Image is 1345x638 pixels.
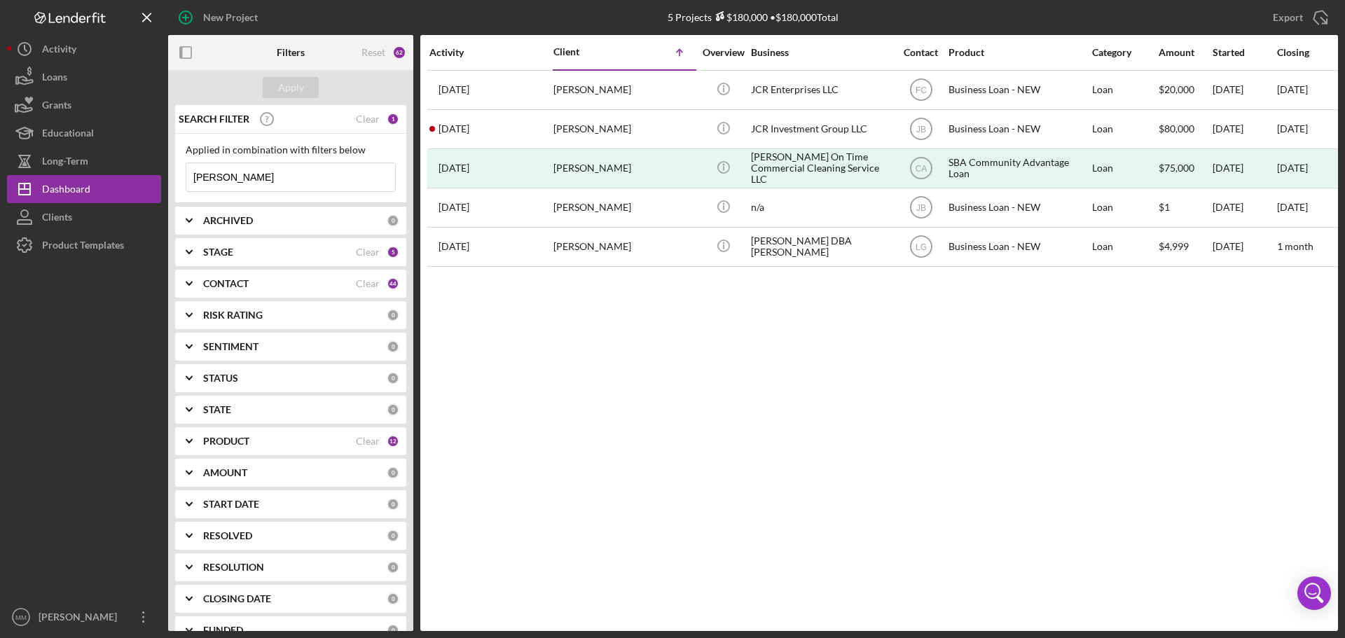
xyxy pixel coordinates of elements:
b: SEARCH FILTER [179,113,249,125]
div: [DATE] [1213,228,1276,265]
div: Applied in combination with filters below [186,144,396,155]
div: Business Loan - NEW [949,228,1089,265]
div: [DATE] [1213,150,1276,187]
div: [DATE] [1213,71,1276,109]
div: Business [751,47,891,58]
time: [DATE] [1277,83,1308,95]
div: 0 [387,466,399,479]
div: Educational [42,119,94,151]
button: Product Templates [7,231,161,259]
button: MM[PERSON_NAME] [7,603,161,631]
div: Loan [1092,71,1157,109]
div: 0 [387,624,399,637]
text: FC [916,85,927,95]
div: Business Loan - NEW [949,71,1089,109]
div: $180,000 [712,11,768,23]
div: SBA Community Advantage Loan [949,150,1089,187]
b: STAGE [203,247,233,258]
b: SENTIMENT [203,341,258,352]
time: 2024-03-15 15:04 [439,202,469,213]
div: Reset [361,47,385,58]
div: JCR Enterprises LLC [751,71,891,109]
div: Business Loan - NEW [949,189,1089,226]
div: 62 [392,46,406,60]
b: ARCHIVED [203,215,253,226]
div: [PERSON_NAME] On Time Commercial Cleaning Service LLC [751,150,891,187]
div: 12 [387,435,399,448]
div: Open Intercom Messenger [1297,576,1331,610]
button: Activity [7,35,161,63]
time: 2022-06-01 16:25 [439,162,469,174]
div: 1 [387,113,399,125]
div: 5 [387,246,399,258]
b: STATUS [203,373,238,384]
div: Category [1092,47,1157,58]
button: Loans [7,63,161,91]
button: Apply [263,77,319,98]
div: 0 [387,309,399,321]
div: Product Templates [42,231,124,263]
div: Long-Term [42,147,88,179]
button: Grants [7,91,161,119]
span: $1 [1159,201,1170,213]
time: [DATE] [1277,123,1308,134]
b: RESOLUTION [203,562,264,573]
div: Clear [356,247,380,258]
div: Loan [1092,150,1157,187]
div: 0 [387,592,399,605]
div: Clear [356,278,380,289]
time: 1 month [1277,240,1313,252]
a: Clients [7,203,161,231]
text: CA [915,164,927,174]
div: Loan [1092,111,1157,148]
text: JB [916,203,925,213]
div: 44 [387,277,399,290]
div: JCR Investment Group LLC [751,111,891,148]
div: [DATE] [1277,162,1308,174]
b: CONTACT [203,278,249,289]
span: $4,999 [1159,240,1189,252]
b: FUNDED [203,625,243,636]
div: n/a [751,189,891,226]
div: 0 [387,561,399,574]
div: [PERSON_NAME] [553,111,694,148]
b: RISK RATING [203,310,263,321]
div: [DATE] [1213,111,1276,148]
b: START DATE [203,499,259,510]
time: [DATE] [1277,201,1308,213]
div: 0 [387,340,399,353]
div: 0 [387,372,399,384]
b: RESOLVED [203,530,252,541]
div: Grants [42,91,71,123]
text: LG [915,242,926,252]
b: Filters [277,47,305,58]
div: Clear [356,113,380,125]
div: Activity [42,35,76,67]
button: Long-Term [7,147,161,175]
span: $80,000 [1159,123,1194,134]
a: Dashboard [7,175,161,203]
button: Export [1259,4,1338,32]
div: [PERSON_NAME] DBA [PERSON_NAME] [751,228,891,265]
text: MM [15,613,27,621]
span: $20,000 [1159,83,1194,95]
div: 0 [387,214,399,227]
div: Product [949,47,1089,58]
time: 2025-03-19 16:28 [439,84,469,95]
div: Client [553,46,623,57]
div: 0 [387,529,399,542]
div: [PERSON_NAME] [553,228,694,265]
a: Educational [7,119,161,147]
div: [DATE] [1213,189,1276,226]
div: [PERSON_NAME] [553,189,694,226]
div: Loan [1092,228,1157,265]
div: [PERSON_NAME] [553,150,694,187]
time: 2025-04-23 22:03 [439,123,469,134]
div: Dashboard [42,175,90,207]
b: PRODUCT [203,436,249,447]
div: [PERSON_NAME] [35,603,126,634]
